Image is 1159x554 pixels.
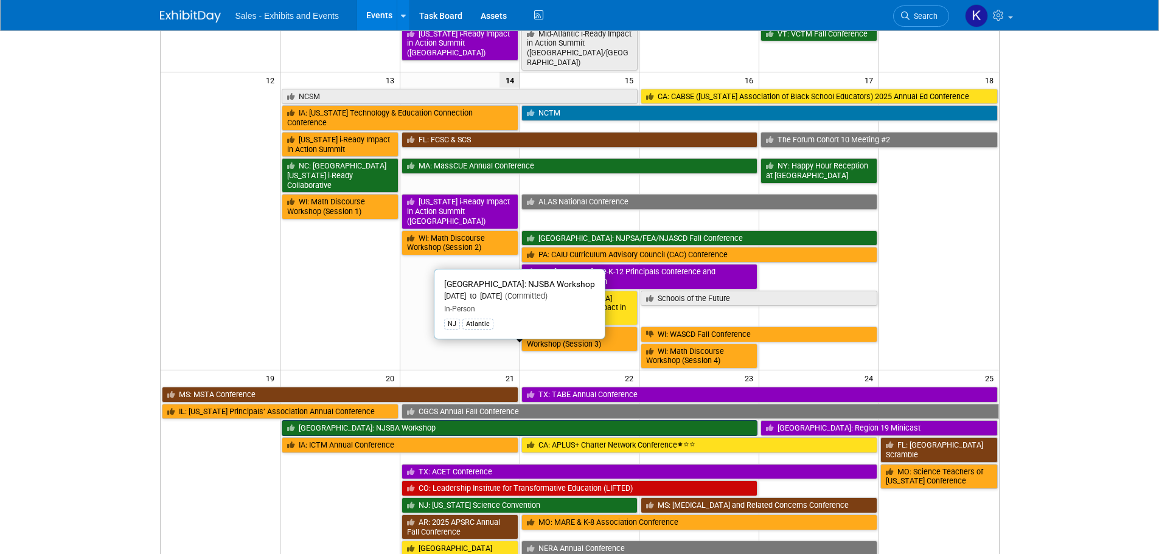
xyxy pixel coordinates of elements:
[402,404,999,420] a: CGCS Annual Fall Conference
[893,5,949,27] a: Search
[984,370,999,386] span: 25
[641,344,757,369] a: WI: Math Discourse Workshop (Session 4)
[499,72,520,88] span: 14
[760,158,877,183] a: NY: Happy Hour Reception at [GEOGRAPHIC_DATA]
[521,105,998,121] a: NCTM
[521,230,878,246] a: [GEOGRAPHIC_DATA]: NJPSA/FEA/NJASCD Fall Conference
[444,319,460,330] div: NJ
[521,247,878,263] a: PA: CAIU Curriculum Advisory Council (CAC) Conference
[282,420,757,436] a: [GEOGRAPHIC_DATA]: NJSBA Workshop
[402,194,518,229] a: [US_STATE] i-Ready Impact in Action Summit ([GEOGRAPHIC_DATA])
[402,480,758,496] a: CO: Leadership Institute for Transformative Education (LIFTED)
[910,12,938,21] span: Search
[402,514,518,539] a: AR: 2025 APSRC Annual Fall Conference
[743,370,759,386] span: 23
[282,437,518,453] a: IA: ICTM Annual Conference
[265,370,280,386] span: 19
[444,291,595,302] div: [DATE] to [DATE]
[162,404,399,420] a: IL: [US_STATE] Principals’ Association Annual Conference
[402,497,638,513] a: NJ: [US_STATE] Science Convention
[402,464,877,480] a: TX: ACET Conference
[521,514,878,530] a: MO: MARE & K-8 Association Conference
[880,437,997,462] a: FL: [GEOGRAPHIC_DATA] Scramble
[162,387,518,403] a: MS: MSTA Conference
[462,319,493,330] div: Atlantic
[504,370,520,386] span: 21
[641,327,877,342] a: WI: WASCD Fall Conference
[760,26,877,42] a: VT: VCTM Fall Conference
[282,158,399,193] a: NC: [GEOGRAPHIC_DATA][US_STATE] i-Ready Collaborative
[641,89,997,105] a: CA: CABSE ([US_STATE] Association of Black School Educators) 2025 Annual Ed Conference
[984,72,999,88] span: 18
[743,72,759,88] span: 16
[863,370,879,386] span: 24
[385,72,400,88] span: 13
[385,370,400,386] span: 20
[282,105,518,130] a: IA: [US_STATE] Technology & Education Connection Conference
[402,26,518,61] a: [US_STATE] i-Ready Impact in Action Summit ([GEOGRAPHIC_DATA])
[265,72,280,88] span: 12
[521,387,998,403] a: TX: TABE Annual Conference
[402,158,758,174] a: MA: MassCUE Annual Conference
[521,264,758,289] a: NM: [US_STATE] Pre-K-12 Principals Conference and Leadership Symposium
[444,305,475,313] span: In-Person
[760,132,997,148] a: The Forum Cohort 10 Meeting #2
[863,72,879,88] span: 17
[760,420,997,436] a: [GEOGRAPHIC_DATA]: Region 19 Minicast
[641,497,877,513] a: MS: [MEDICAL_DATA] and Related Concerns Conference
[502,291,548,300] span: (Committed)
[521,437,878,453] a: CA: APLUS+ Charter Network Conference
[624,72,639,88] span: 15
[880,464,997,489] a: MO: Science Teachers of [US_STATE] Conference
[282,89,638,105] a: NCSM
[402,132,758,148] a: FL: FCSC & SCS
[444,279,595,289] span: [GEOGRAPHIC_DATA]: NJSBA Workshop
[160,10,221,23] img: ExhibitDay
[402,230,518,255] a: WI: Math Discourse Workshop (Session 2)
[624,370,639,386] span: 22
[965,4,988,27] img: Kara Haven
[282,194,399,219] a: WI: Math Discourse Workshop (Session 1)
[235,11,339,21] span: Sales - Exhibits and Events
[521,26,638,71] a: Mid-Atlantic i-Ready Impact in Action Summit ([GEOGRAPHIC_DATA]/[GEOGRAPHIC_DATA])
[282,132,399,157] a: [US_STATE] i-Ready Impact in Action Summit
[641,291,877,306] a: Schools of the Future
[521,194,878,210] a: ALAS National Conference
